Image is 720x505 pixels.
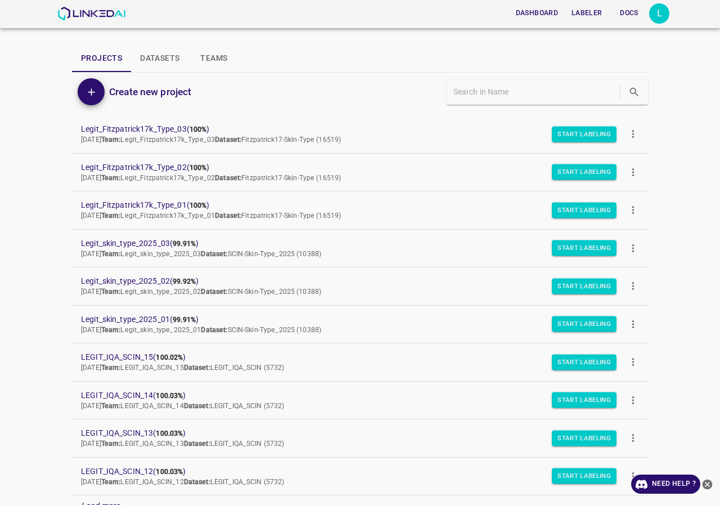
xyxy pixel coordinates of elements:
[72,267,648,305] a: Legit_skin_type_2025_02(99.92%)[DATE]Team:Legit_skin_type_2025_02Dataset:SCIN-Skin-Type_2025 (10388)
[81,250,321,258] span: [DATE] Legit_skin_type_2025_03 SCIN-Skin-Type_2025 (10388)
[81,326,321,334] span: [DATE] Legit_skin_type_2025_01 SCIN-Skin-Type_2025 (10388)
[101,364,121,372] b: Team:
[215,212,241,220] b: Dataset:
[156,468,183,476] b: 100.03%
[81,199,621,211] span: Legit_Fitzpatrick17k_Type_01 ( )
[81,275,621,287] span: Legit_skin_type_2025_02 ( )
[72,458,648,495] a: LEGIT_IQA_SCIN_12(100.03%)[DATE]Team:LEGIT_IQA_SCIN_12Dataset:LEGIT_IQA_SCIN (5732)
[620,426,646,451] button: more
[72,306,648,343] a: Legit_skin_type_2025_01(99.91%)[DATE]Team:Legit_skin_type_2025_01Dataset:SCIN-Skin-Type_2025 (10388)
[72,230,648,267] a: Legit_skin_type_2025_03(99.91%)[DATE]Team:Legit_skin_type_2025_03Dataset:SCIN-Skin-Type_2025 (10388)
[620,311,646,337] button: more
[453,84,618,100] input: Search in Name
[201,288,227,296] b: Dataset:
[509,2,565,25] a: Dashboard
[188,45,239,72] button: Teams
[184,364,210,372] b: Dataset:
[101,326,121,334] b: Team:
[611,4,647,23] button: Docs
[81,238,621,249] span: Legit_skin_type_2025_03 ( )
[81,212,341,220] span: [DATE] Legit_Fitzpatrick17k_Type_01 Fitzpatrick17-Skin-Type (16519)
[81,314,621,325] span: Legit_skin_type_2025_01 ( )
[81,288,321,296] span: [DATE] Legit_skin_type_2025_02 SCIN-Skin-Type_2025 (10388)
[81,427,621,439] span: LEGIT_IQA_SCIN_13 ( )
[72,382,648,419] a: LEGIT_IQA_SCIN_14(100.03%)[DATE]Team:LEGIT_IQA_SCIN_14Dataset:LEGIT_IQA_SCIN (5732)
[156,354,183,361] b: 100.02%
[81,136,341,144] span: [DATE] Legit_Fitzpatrick17k_Type_03 Fitzpatrick17-Skin-Type (16519)
[623,81,646,104] button: search
[101,250,121,258] b: Team:
[631,475,700,494] a: Need Help ?
[190,164,207,172] b: 100%
[184,402,210,410] b: Dataset:
[552,430,616,446] button: Start Labeling
[173,278,196,285] b: 99.92%
[552,240,616,256] button: Start Labeling
[552,202,616,218] button: Start Labeling
[81,123,621,135] span: Legit_Fitzpatrick17k_Type_03 ( )
[72,154,648,191] a: Legit_Fitzpatrick17k_Type_02(100%)[DATE]Team:Legit_Fitzpatrick17k_Type_02Dataset:Fitzpatrick17-Sk...
[131,45,188,72] button: Datasets
[620,198,646,223] button: more
[190,126,207,133] b: 100%
[109,84,191,100] h6: Create new project
[620,350,646,375] button: more
[620,463,646,489] button: more
[215,174,241,182] b: Dataset:
[105,84,191,100] a: Create new project
[156,392,183,400] b: 100.03%
[81,440,285,448] span: [DATE] LEGIT_IQA_SCIN_13 LEGIT_IQA_SCIN (5732)
[565,2,609,25] a: Labeler
[81,351,621,363] span: LEGIT_IQA_SCIN_15 ( )
[173,316,196,324] b: 99.91%
[101,136,121,144] b: Team:
[57,7,125,20] img: LinkedAI
[101,440,121,448] b: Team:
[552,278,616,294] button: Start Labeling
[72,419,648,457] a: LEGIT_IQA_SCIN_13(100.03%)[DATE]Team:LEGIT_IQA_SCIN_13Dataset:LEGIT_IQA_SCIN (5732)
[81,390,621,401] span: LEGIT_IQA_SCIN_14 ( )
[78,78,105,105] button: Add
[552,468,616,484] button: Start Labeling
[81,402,285,410] span: [DATE] LEGIT_IQA_SCIN_14 LEGIT_IQA_SCIN (5732)
[72,115,648,153] a: Legit_Fitzpatrick17k_Type_03(100%)[DATE]Team:Legit_Fitzpatrick17k_Type_03Dataset:Fitzpatrick17-Sk...
[81,466,621,477] span: LEGIT_IQA_SCIN_12 ( )
[552,354,616,370] button: Start Labeling
[184,478,210,486] b: Dataset:
[101,212,121,220] b: Team:
[101,288,121,296] b: Team:
[72,191,648,229] a: Legit_Fitzpatrick17k_Type_01(100%)[DATE]Team:Legit_Fitzpatrick17k_Type_01Dataset:Fitzpatrick17-Sk...
[700,475,714,494] button: close-help
[552,392,616,408] button: Start Labeling
[215,136,241,144] b: Dataset:
[620,122,646,147] button: more
[72,45,131,72] button: Projects
[620,235,646,261] button: more
[649,3,669,24] button: Open settings
[72,343,648,381] a: LEGIT_IQA_SCIN_15(100.02%)[DATE]Team:LEGIT_IQA_SCIN_15Dataset:LEGIT_IQA_SCIN (5732)
[567,4,606,23] button: Labeler
[81,174,341,182] span: [DATE] Legit_Fitzpatrick17k_Type_02 Fitzpatrick17-Skin-Type (16519)
[609,2,649,25] a: Docs
[101,174,121,182] b: Team:
[81,162,621,173] span: Legit_Fitzpatrick17k_Type_02 ( )
[81,478,285,486] span: [DATE] LEGIT_IQA_SCIN_12 LEGIT_IQA_SCIN (5732)
[620,159,646,185] button: more
[81,364,285,372] span: [DATE] LEGIT_IQA_SCIN_15 LEGIT_IQA_SCIN (5732)
[101,478,121,486] b: Team:
[190,202,207,209] b: 100%
[101,402,121,410] b: Team:
[156,430,183,437] b: 100.03%
[620,274,646,299] button: more
[173,240,196,248] b: 99.91%
[201,326,227,334] b: Dataset:
[649,3,669,24] div: L
[552,164,616,180] button: Start Labeling
[184,440,210,448] b: Dataset:
[552,126,616,142] button: Start Labeling
[552,316,616,332] button: Start Labeling
[620,387,646,413] button: more
[201,250,227,258] b: Dataset:
[511,4,562,23] button: Dashboard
